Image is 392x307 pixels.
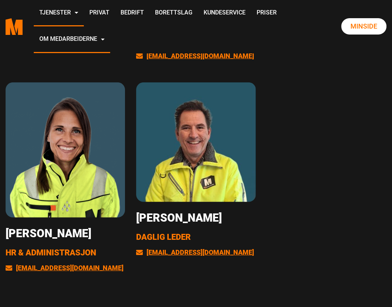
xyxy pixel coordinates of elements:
a: [EMAIL_ADDRESS][DOMAIN_NAME] [136,52,254,60]
img: HANS SALOMONSEN [136,82,256,202]
a: Medarbeiderne start page [6,13,23,40]
h3: [PERSON_NAME] [136,211,256,225]
span: Daglig leder [136,232,191,242]
span: HR & Administrasjon [6,248,96,257]
img: Eileen bilder [6,82,125,218]
a: Om Medarbeiderne [34,26,110,53]
a: [EMAIL_ADDRESS][DOMAIN_NAME] [6,264,123,272]
a: Minside [341,18,386,35]
a: [EMAIL_ADDRESS][DOMAIN_NAME] [136,248,254,256]
h3: [PERSON_NAME] [6,227,125,240]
